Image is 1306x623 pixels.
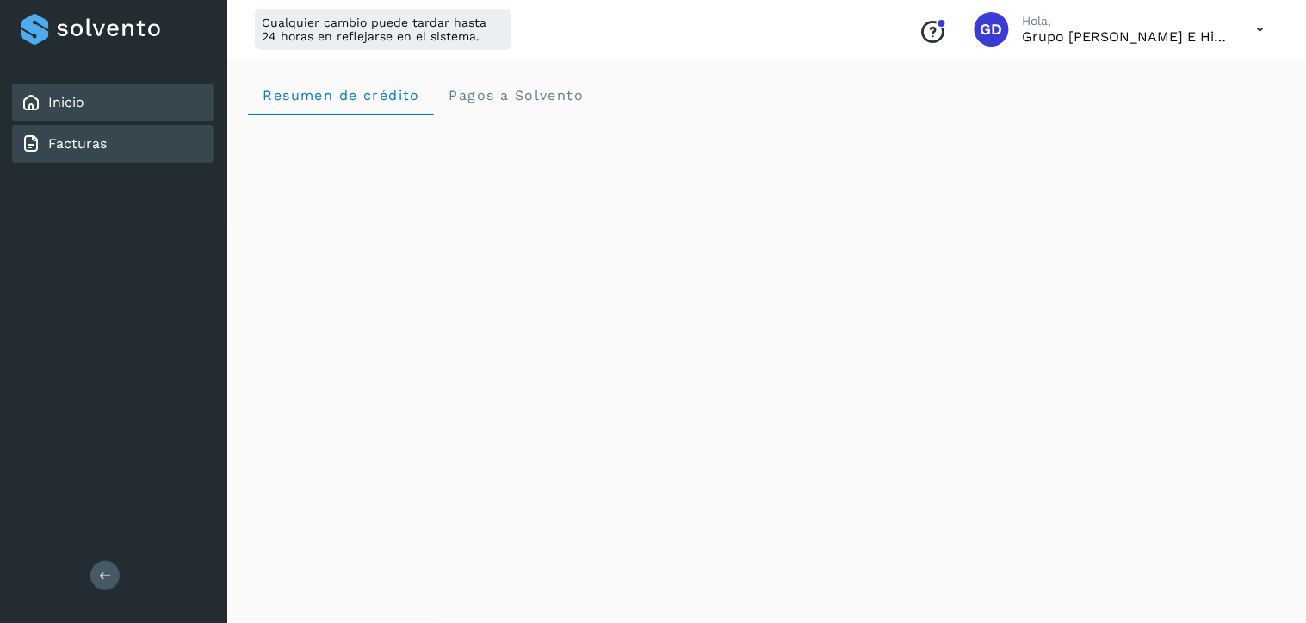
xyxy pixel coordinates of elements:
[12,84,214,121] div: Inicio
[12,125,214,163] div: Facturas
[262,87,420,103] span: Resumen de crédito
[255,9,511,50] div: Cualquier cambio puede tardar hasta 24 horas en reflejarse en el sistema.
[1023,14,1229,28] p: Hola,
[48,135,107,152] a: Facturas
[448,87,584,103] span: Pagos a Solvento
[1023,28,1229,45] p: Grupo Don Lipe e Hijos
[48,94,84,110] a: Inicio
